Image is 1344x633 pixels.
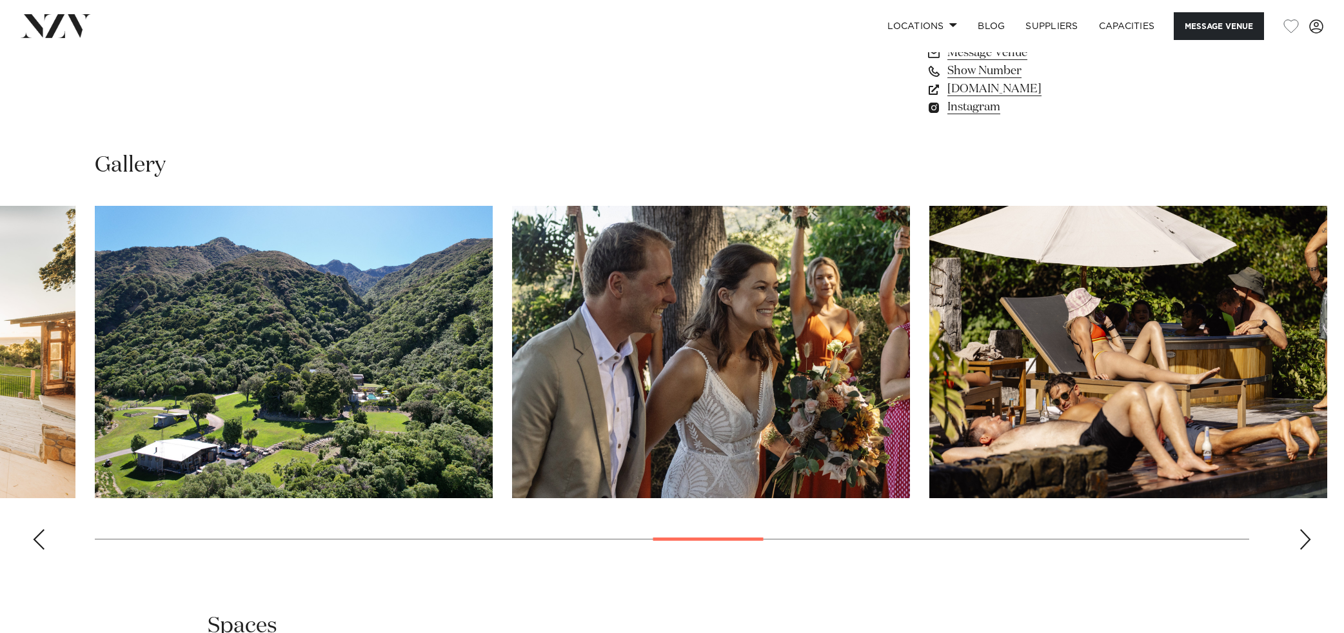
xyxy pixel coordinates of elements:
a: Locations [877,12,967,40]
a: Show Number [926,62,1136,80]
a: Instagram [926,98,1136,116]
button: Message Venue [1174,12,1264,40]
swiper-slide: 15 / 29 [95,206,493,498]
a: SUPPLIERS [1015,12,1088,40]
a: Capacities [1089,12,1165,40]
swiper-slide: 17 / 29 [929,206,1327,498]
a: [DOMAIN_NAME] [926,80,1136,98]
a: Message Venue [926,44,1136,62]
img: nzv-logo.png [21,14,91,37]
h2: Gallery [95,151,166,180]
swiper-slide: 16 / 29 [512,206,910,498]
a: BLOG [967,12,1015,40]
